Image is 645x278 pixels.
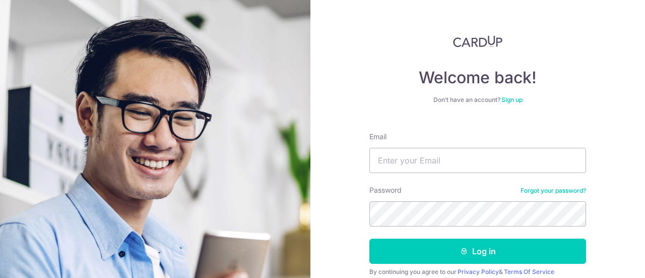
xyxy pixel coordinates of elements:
[453,35,502,47] img: CardUp Logo
[501,96,523,103] a: Sign up
[521,187,586,195] a: Forgot your password?
[369,268,586,276] div: By continuing you agree to our &
[458,268,499,275] a: Privacy Policy
[504,268,554,275] a: Terms Of Service
[369,68,586,88] h4: Welcome back!
[369,148,586,173] input: Enter your Email
[369,239,586,264] button: Log in
[369,96,586,104] div: Don’t have an account?
[369,132,386,142] label: Email
[369,185,402,195] label: Password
